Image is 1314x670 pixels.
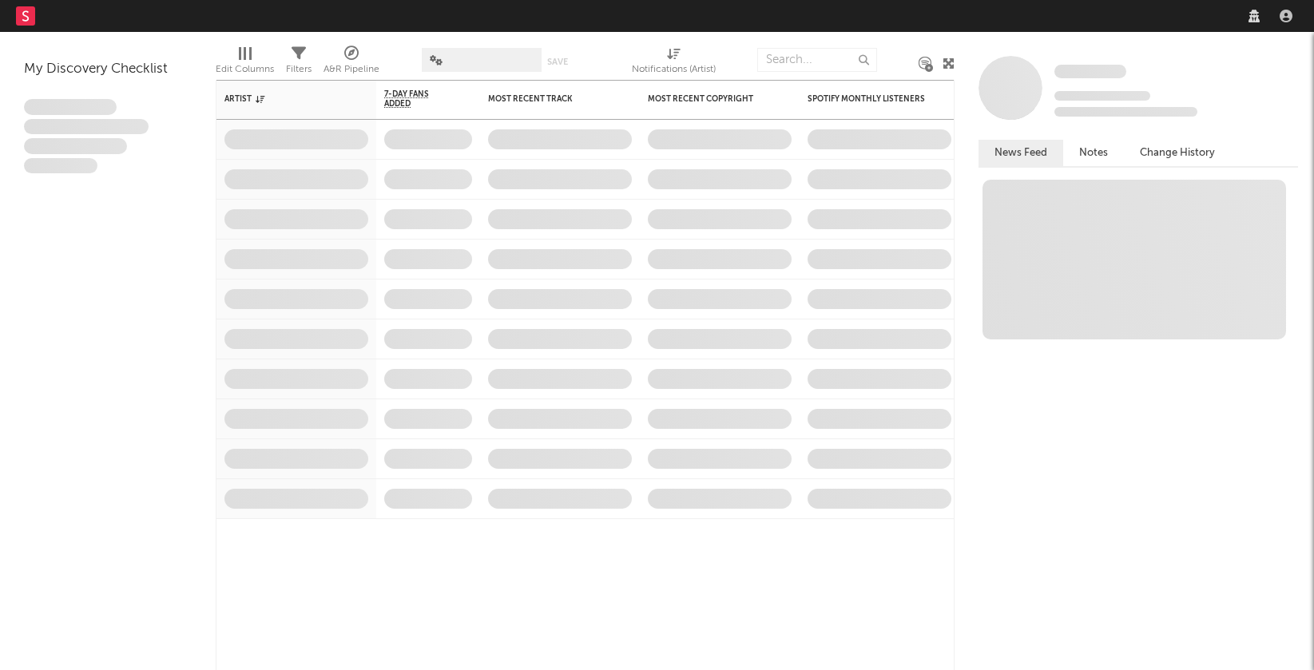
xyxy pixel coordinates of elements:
div: Edit Columns [216,40,274,86]
span: Lorem ipsum dolor [24,99,117,115]
button: Save [547,57,568,66]
div: A&R Pipeline [324,60,379,79]
input: Search... [757,48,877,72]
div: Most Recent Track [488,94,608,104]
div: Edit Columns [216,60,274,79]
span: 0 fans last week [1054,107,1197,117]
button: News Feed [979,140,1063,166]
span: 7-Day Fans Added [384,89,448,109]
div: Spotify Monthly Listeners [808,94,927,104]
div: My Discovery Checklist [24,60,192,79]
span: Aliquam viverra [24,158,97,174]
div: Notifications (Artist) [632,60,716,79]
div: Notifications (Artist) [632,40,716,86]
a: Some Artist [1054,64,1126,80]
div: Artist [224,94,344,104]
button: Change History [1124,140,1231,166]
span: Integer aliquet in purus et [24,119,149,135]
span: Praesent ac interdum [24,138,127,154]
div: Filters [286,60,312,79]
div: A&R Pipeline [324,40,379,86]
span: Some Artist [1054,65,1126,78]
button: Notes [1063,140,1124,166]
div: Most Recent Copyright [648,94,768,104]
div: Filters [286,40,312,86]
span: Tracking Since: [DATE] [1054,91,1150,101]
